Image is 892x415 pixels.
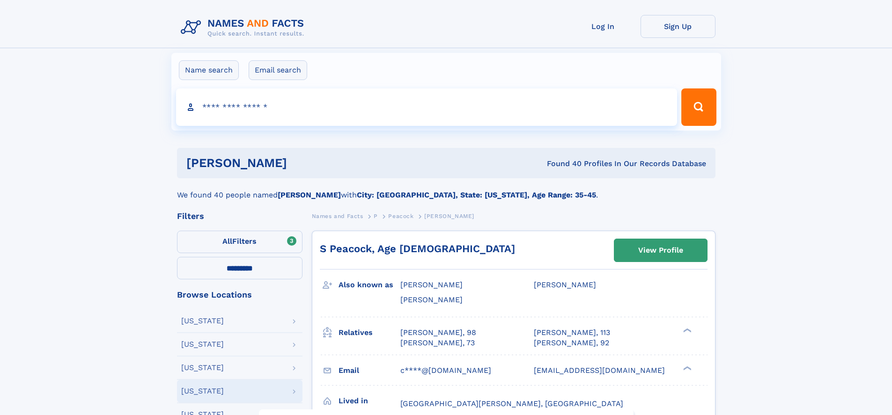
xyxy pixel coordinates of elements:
h1: [PERSON_NAME] [186,157,417,169]
div: [US_STATE] [181,341,224,348]
span: [PERSON_NAME] [534,280,596,289]
div: We found 40 people named with . [177,178,715,201]
div: View Profile [638,240,683,261]
img: Logo Names and Facts [177,15,312,40]
label: Filters [177,231,302,253]
span: All [222,237,232,246]
a: Sign Up [641,15,715,38]
label: Name search [179,60,239,80]
a: [PERSON_NAME], 113 [534,328,610,338]
div: ❯ [681,365,692,371]
a: P [374,210,378,222]
span: Peacock [388,213,413,219]
a: View Profile [614,239,707,262]
div: [US_STATE] [181,364,224,371]
div: [US_STATE] [181,387,224,395]
h3: Also known as [339,277,400,293]
span: [EMAIL_ADDRESS][DOMAIN_NAME] [534,366,665,375]
span: [PERSON_NAME] [400,295,463,304]
a: Names and Facts [312,210,363,222]
h3: Email [339,363,400,379]
input: search input [176,88,678,126]
b: [PERSON_NAME] [278,190,341,199]
a: Log In [566,15,641,38]
a: S Peacock, Age [DEMOGRAPHIC_DATA] [320,243,515,255]
a: Peacock [388,210,413,222]
a: [PERSON_NAME], 73 [400,338,475,348]
span: [GEOGRAPHIC_DATA][PERSON_NAME], [GEOGRAPHIC_DATA] [400,399,623,408]
h3: Lived in [339,393,400,409]
span: [PERSON_NAME] [400,280,463,289]
div: Found 40 Profiles In Our Records Database [417,159,706,169]
h3: Relatives [339,325,400,341]
button: Search Button [681,88,716,126]
div: Filters [177,212,302,220]
div: Browse Locations [177,291,302,299]
span: [PERSON_NAME] [424,213,474,219]
div: [US_STATE] [181,317,224,325]
b: City: [GEOGRAPHIC_DATA], State: [US_STATE], Age Range: 35-45 [357,190,596,199]
a: [PERSON_NAME], 98 [400,328,476,338]
div: ❯ [681,327,692,333]
a: [PERSON_NAME], 92 [534,338,609,348]
span: P [374,213,378,219]
label: Email search [249,60,307,80]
